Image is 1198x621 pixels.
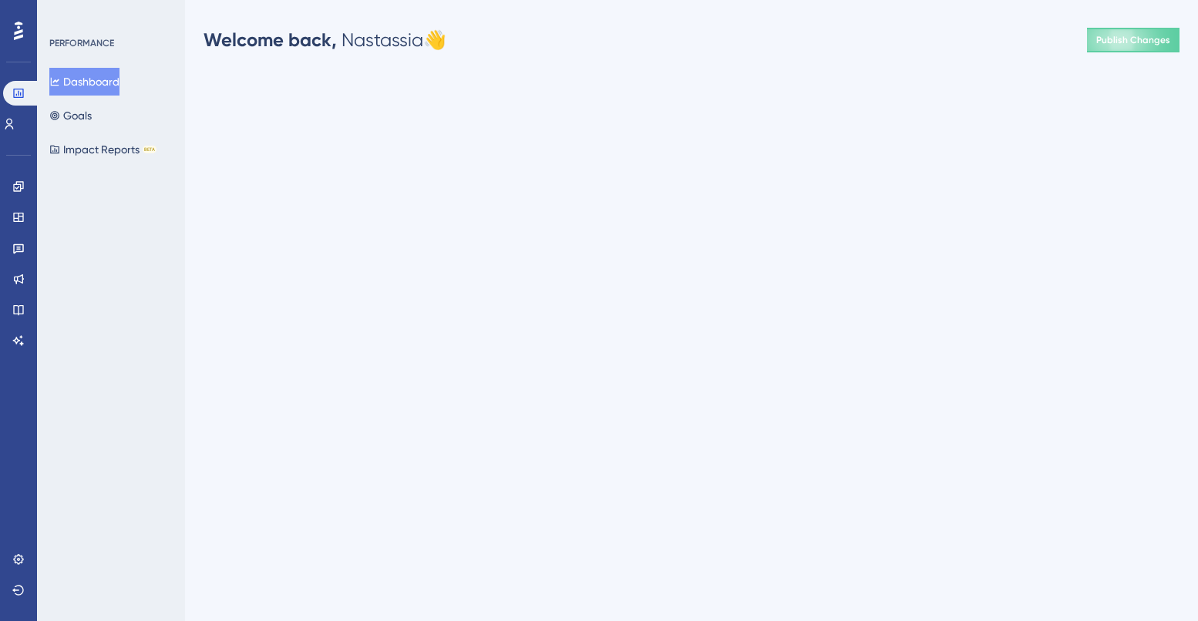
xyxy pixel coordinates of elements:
button: Goals [49,102,92,129]
button: Impact ReportsBETA [49,136,156,163]
span: Welcome back, [204,29,337,51]
div: PERFORMANCE [49,37,114,49]
span: Publish Changes [1096,34,1170,46]
button: Dashboard [49,68,119,96]
button: Publish Changes [1087,28,1179,52]
div: BETA [143,146,156,153]
div: Nastassia 👋 [204,28,446,52]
